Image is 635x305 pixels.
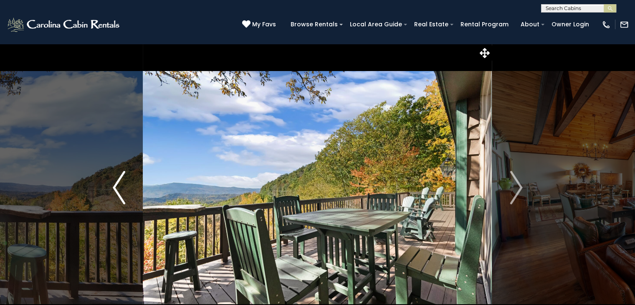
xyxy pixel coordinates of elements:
[456,18,513,31] a: Rental Program
[510,171,522,204] img: arrow
[516,18,544,31] a: About
[547,18,593,31] a: Owner Login
[410,18,453,31] a: Real Estate
[113,171,125,204] img: arrow
[6,16,122,33] img: White-1-2.png
[620,20,629,29] img: mail-regular-white.png
[602,20,611,29] img: phone-regular-white.png
[252,20,276,29] span: My Favs
[242,20,278,29] a: My Favs
[346,18,406,31] a: Local Area Guide
[286,18,342,31] a: Browse Rentals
